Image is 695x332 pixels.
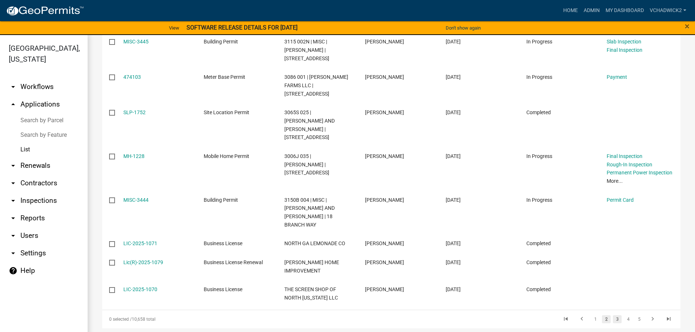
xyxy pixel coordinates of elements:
[109,317,132,322] span: 0 selected /
[365,197,404,203] span: BARRY STONE
[601,313,612,325] li: page 2
[102,310,331,328] div: 10,658 total
[187,24,297,31] strong: SOFTWARE RELEASE DETAILS FOR [DATE]
[526,240,551,246] span: Completed
[526,74,552,80] span: In Progress
[204,153,249,159] span: Mobile Home Permit
[685,21,690,31] span: ×
[204,259,263,265] span: Business License Renewal
[526,259,551,265] span: Completed
[9,179,18,188] i: arrow_drop_down
[123,39,149,45] a: MISC-3445
[123,153,145,159] a: MH-1228
[204,74,245,80] span: Meter Base Permit
[446,153,461,159] span: 09/05/2025
[526,197,552,203] span: In Progress
[635,315,644,323] a: 5
[623,313,634,325] li: page 4
[446,240,461,246] span: 09/04/2025
[446,197,461,203] span: 09/05/2025
[607,74,627,80] a: Payment
[166,22,182,34] a: View
[9,82,18,91] i: arrow_drop_down
[9,231,18,240] i: arrow_drop_down
[123,240,157,246] a: LIC-2025-1071
[607,178,623,184] a: More...
[446,74,461,80] span: 09/05/2025
[646,315,660,323] a: go to next page
[612,313,623,325] li: page 3
[526,109,551,115] span: Completed
[526,153,552,159] span: In Progress
[602,315,611,323] a: 2
[365,240,404,246] span: STEPHAN LATKA
[607,39,641,45] a: Slab Inspection
[662,315,676,323] a: go to last page
[204,39,238,45] span: Building Permit
[647,4,689,18] a: VChadwick2
[365,259,404,265] span: Shawn
[607,162,652,167] a: Rough-In Inspection
[123,197,149,203] a: MISC-3444
[284,153,329,176] span: 3006J 035 | KIMBERLY D HENDERSON | 259 OAKRIDGE DR
[624,315,633,323] a: 4
[204,109,249,115] span: Site Location Permit
[560,4,581,18] a: Home
[446,286,461,292] span: 09/04/2025
[365,109,404,115] span: DEMETRIO PANTOJA
[581,4,603,18] a: Admin
[123,74,141,80] a: 474103
[607,197,634,203] a: Permit Card
[284,109,335,140] span: 3065S 025 | DEMETRIO AND ANGELITA PANTOJA PANTOJA | 30 PINE TREE CT
[284,74,348,97] span: 3086 001 | MCCRARY FARMS LLC | 1178 RAVENCLIFF RD
[204,240,242,246] span: Business License
[284,240,345,246] span: NORTH GA LEMONADE CO
[284,39,329,61] span: 3115 002N | MISC | WALTER L REYNOLDS JR | 140 CLEAR CREEK SPRINGS DR
[9,249,18,258] i: arrow_drop_down
[443,22,484,34] button: Don't show again
[607,153,642,159] a: Final Inspection
[603,4,647,18] a: My Dashboard
[446,259,461,265] span: 09/04/2025
[365,153,404,159] span: KIMBERLY D HENDERSON
[613,315,622,323] a: 3
[9,196,18,205] i: arrow_drop_down
[559,315,573,323] a: go to first page
[526,286,551,292] span: Completed
[607,47,642,53] a: Final Inspection
[9,266,18,275] i: help
[123,109,146,115] a: SLP-1752
[365,286,404,292] span: DENNIS HAMBRICK
[446,109,461,115] span: 09/05/2025
[204,197,238,203] span: Building Permit
[284,197,335,228] span: 3150B 004 | MISC | BARRY AND RYANN STONE | 18 BRANCH WAY
[123,286,157,292] a: LIC-2025-1070
[123,259,163,265] a: Lic(R)-2025-1079
[685,22,690,31] button: Close
[446,39,461,45] span: 09/05/2025
[204,286,242,292] span: Business License
[9,100,18,109] i: arrow_drop_up
[575,315,589,323] a: go to previous page
[590,313,601,325] li: page 1
[634,313,645,325] li: page 5
[284,259,339,274] span: ELDRED HOME IMPROVEMENT
[591,315,600,323] a: 1
[9,214,18,223] i: arrow_drop_down
[526,39,552,45] span: In Progress
[284,286,338,301] span: THE SCREEN SHOP OF NORTH GEORGIA LLC
[365,74,404,80] span: JAMES HOWELL
[365,39,404,45] span: WALTER L. REYNOLDS
[607,170,672,175] a: Permanent Power Inspection
[9,161,18,170] i: arrow_drop_down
